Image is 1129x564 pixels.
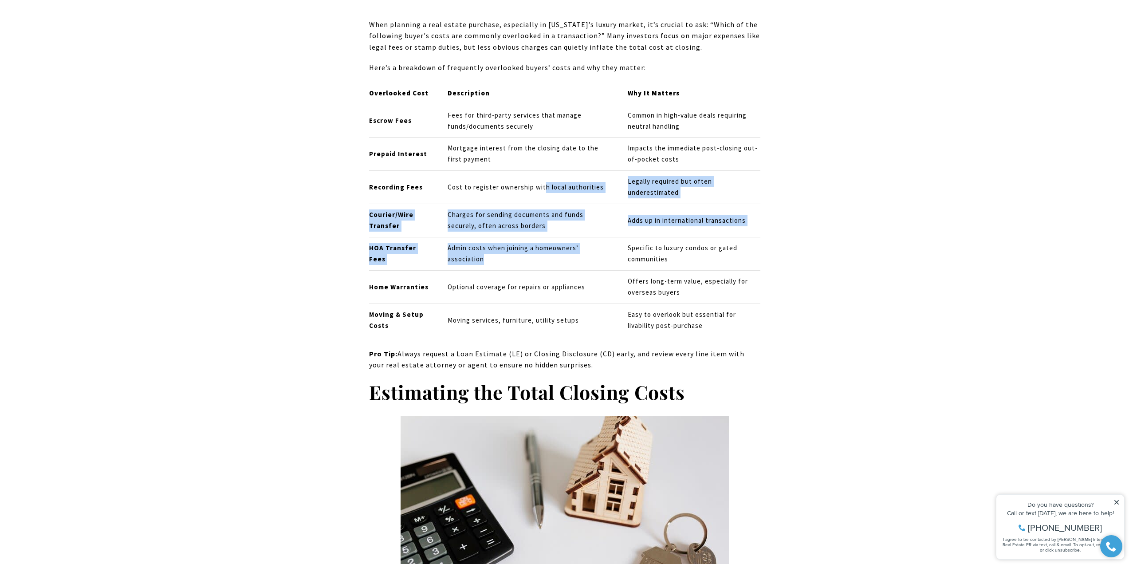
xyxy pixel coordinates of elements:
td: Specific to luxury condos or gated communities [620,237,760,270]
strong: Home Warranties [369,283,429,291]
span: I agree to be contacted by [PERSON_NAME] International Real Estate PR via text, call & email. To ... [11,55,126,71]
p: Here’s a breakdown of frequently overlooked buyers’ costs and why they matter: [369,62,760,74]
span: [PHONE_NUMBER] [36,42,110,51]
p: When planning a real estate purchase, especially in [US_STATE]’s luxury market, it’s crucial to a... [369,19,760,53]
strong: Estimating the Total Closing Costs [369,379,685,405]
strong: HOA Transfer Fees [369,244,416,263]
strong: Description [448,89,490,97]
td: Easy to overlook but essential for livability post-purchase [620,304,760,337]
td: Moving services, furniture, utility setups [440,304,620,337]
strong: Prepaid Interest [369,150,427,158]
strong: Pro Tip: [369,349,397,358]
strong: Recording Fees [369,183,423,191]
strong: Courier/Wire Transfer [369,210,413,230]
td: Common in high-value deals requiring neutral handling [620,104,760,138]
strong: Escrow Fees [369,116,412,125]
strong: Overlooked Cost [369,89,429,97]
td: Cost to register ownership with local authorities [440,170,620,204]
td: Optional coverage for repairs or appliances [440,270,620,304]
td: Charges for sending documents and funds securely, often across borders [440,204,620,237]
div: Do you have questions? [9,20,128,26]
td: Impacts the immediate post-closing out-of-pocket costs [620,137,760,170]
strong: Moving & Setup Costs [369,310,424,330]
td: Fees for third-party services that manage funds/documents securely [440,104,620,138]
div: Call or text [DATE], we are here to help! [9,28,128,35]
p: Always request a Loan Estimate (LE) or Closing Disclosure (CD) early, and review every line item ... [369,348,760,371]
td: Adds up in international transactions [620,204,760,237]
td: Admin costs when joining a homeowners’ association [440,237,620,270]
td: Legally required but often underestimated [620,170,760,204]
strong: Why It Matters [628,89,680,97]
td: Offers long-term value, especially for overseas buyers [620,270,760,304]
td: Mortgage interest from the closing date to the first payment [440,137,620,170]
